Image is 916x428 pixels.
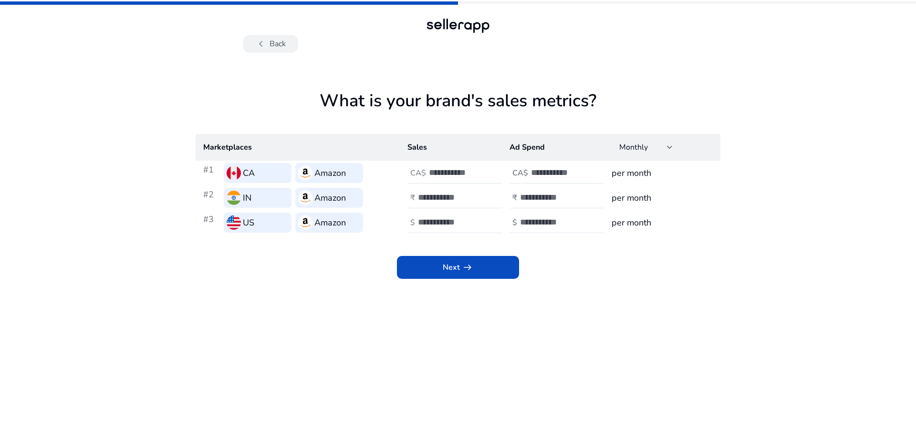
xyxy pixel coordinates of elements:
[410,218,415,227] h4: $
[243,191,251,204] h3: IN
[227,215,241,230] img: us.svg
[243,35,298,52] button: chevron_leftBack
[227,191,241,205] img: in.svg
[512,169,528,178] h4: CA$
[612,191,713,204] h3: per month
[512,218,517,227] h4: $
[243,166,255,180] h3: CA
[462,262,473,273] span: arrow_right_alt
[314,216,346,229] h3: Amazon
[243,216,254,229] h3: US
[410,169,426,178] h4: CA$
[255,38,267,50] span: chevron_left
[612,216,713,229] h3: per month
[196,91,720,134] h1: What is your brand's sales metrics?
[314,191,346,204] h3: Amazon
[203,213,220,233] h3: #3
[196,134,400,161] th: Marketplaces
[443,262,473,273] span: Next
[512,194,517,203] h4: ₹
[203,163,220,183] h3: #1
[502,134,604,161] th: Ad Spend
[410,194,415,203] h4: ₹
[612,166,713,180] h3: per month
[203,188,220,208] h3: #2
[314,166,346,180] h3: Amazon
[619,142,648,153] span: Monthly
[397,256,519,279] button: Nextarrow_right_alt
[400,134,502,161] th: Sales
[227,166,241,180] img: ca.svg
